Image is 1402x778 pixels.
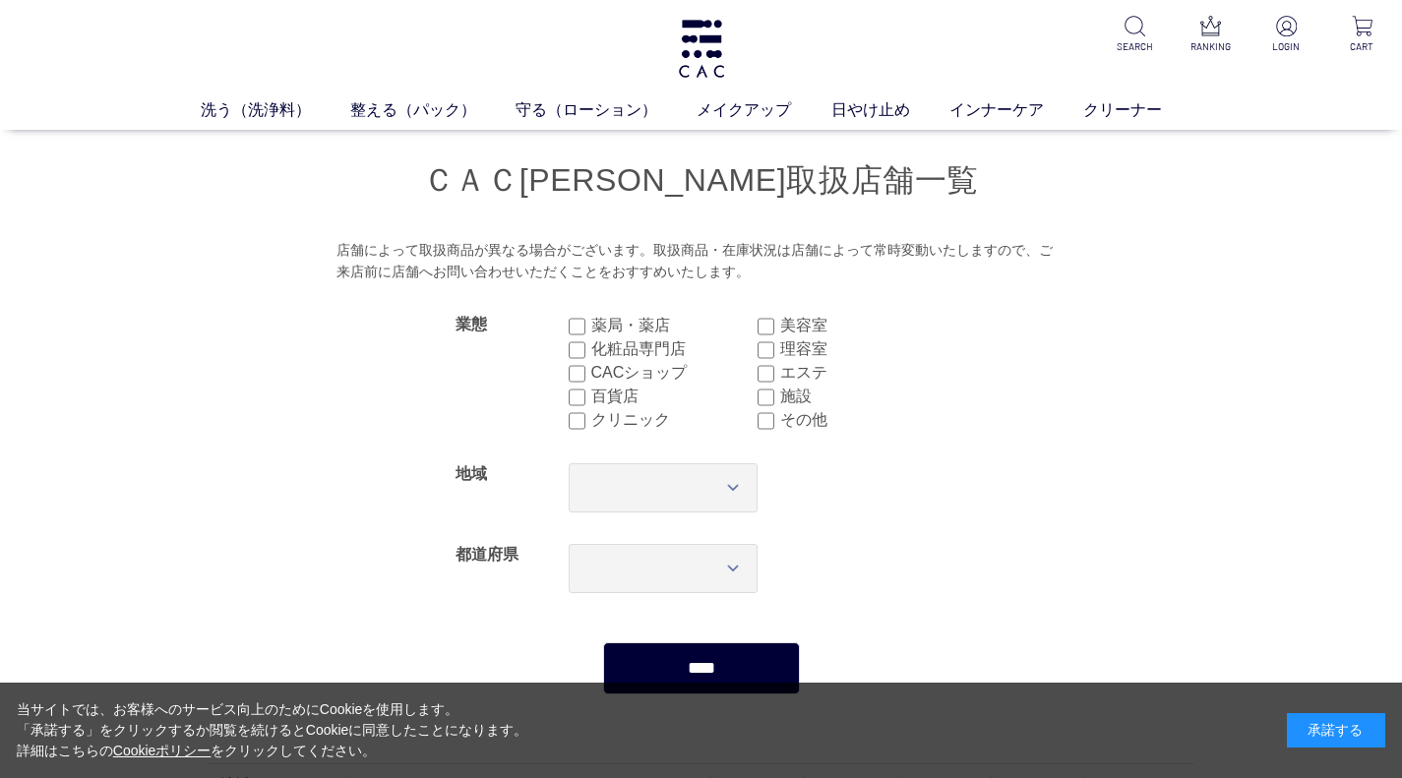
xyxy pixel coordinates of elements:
label: 都道府県 [456,546,518,563]
label: CACショップ [591,361,758,385]
label: 百貨店 [591,385,758,408]
a: LOGIN [1262,16,1311,54]
label: クリニック [591,408,758,432]
a: インナーケア [949,97,1083,121]
h1: ＣＡＣ[PERSON_NAME]取扱店舗一覧 [210,159,1193,202]
a: Cookieポリシー [113,743,212,758]
a: 整える（パック） [350,97,516,121]
a: CART [1338,16,1386,54]
a: 洗う（洗浄料） [201,97,350,121]
label: その他 [780,408,946,432]
a: SEARCH [1111,16,1159,54]
a: 日やけ止め [831,97,949,121]
label: エステ [780,361,946,385]
div: 承諾する [1287,713,1385,748]
p: SEARCH [1111,39,1159,54]
a: RANKING [1187,16,1235,54]
label: 業態 [456,316,487,332]
a: クリーナー [1083,97,1201,121]
div: 店舗によって取扱商品が異なる場合がございます。取扱商品・在庫状況は店舗によって常時変動いたしますので、ご来店前に店舗へお問い合わせいただくことをおすすめいたします。 [336,240,1066,282]
div: 当サイトでは、お客様へのサービス向上のためにCookieを使用します。 「承諾する」をクリックするか閲覧を続けるとCookieに同意したことになります。 詳細はこちらの をクリックしてください。 [17,699,528,761]
a: メイクアップ [697,97,830,121]
p: RANKING [1187,39,1235,54]
label: 薬局・薬店 [591,314,758,337]
label: 美容室 [780,314,946,337]
p: CART [1338,39,1386,54]
label: 地域 [456,465,487,482]
label: 施設 [780,385,946,408]
img: logo [676,20,727,78]
label: 理容室 [780,337,946,361]
p: LOGIN [1262,39,1311,54]
label: 化粧品専門店 [591,337,758,361]
a: 守る（ローション） [516,97,697,121]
